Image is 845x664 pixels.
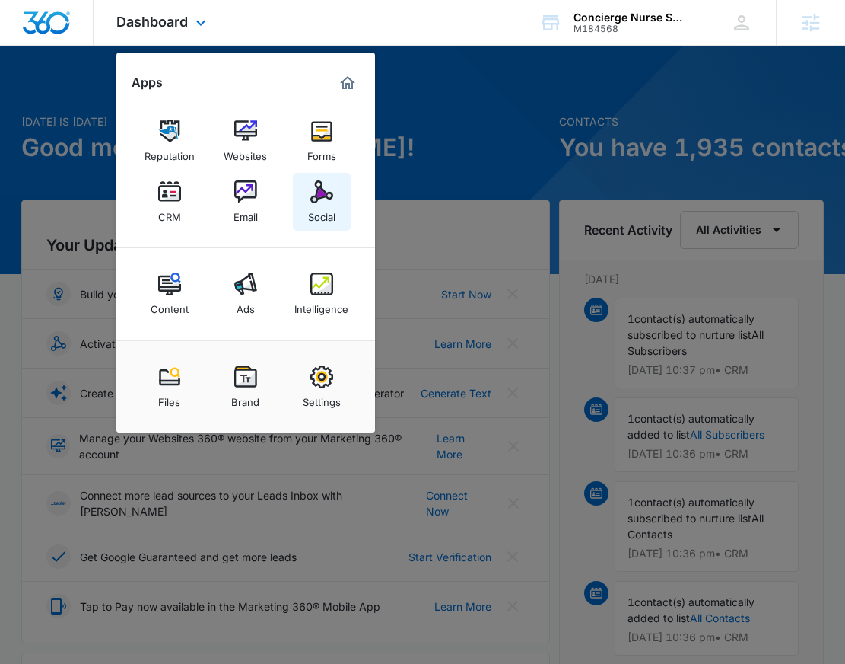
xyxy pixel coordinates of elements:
a: Ads [217,265,275,323]
div: Email [233,203,258,223]
div: Brand [231,388,259,408]
a: Intelligence [293,265,351,323]
div: Social [308,203,335,223]
a: Forms [293,112,351,170]
span: Dashboard [116,14,188,30]
a: Content [141,265,199,323]
div: Reputation [145,142,195,162]
div: Content [151,295,189,315]
div: Intelligence [294,295,348,315]
a: Files [141,358,199,416]
div: Forms [307,142,336,162]
a: Social [293,173,351,231]
div: account name [573,11,685,24]
a: Marketing 360® Dashboard [335,71,360,95]
div: CRM [158,203,181,223]
h2: Apps [132,75,163,90]
a: Email [217,173,275,231]
a: Settings [293,358,351,416]
a: Brand [217,358,275,416]
div: Files [158,388,180,408]
a: Websites [217,112,275,170]
div: Settings [303,388,341,408]
div: Ads [237,295,255,315]
div: account id [573,24,685,34]
a: CRM [141,173,199,231]
div: Websites [224,142,267,162]
a: Reputation [141,112,199,170]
